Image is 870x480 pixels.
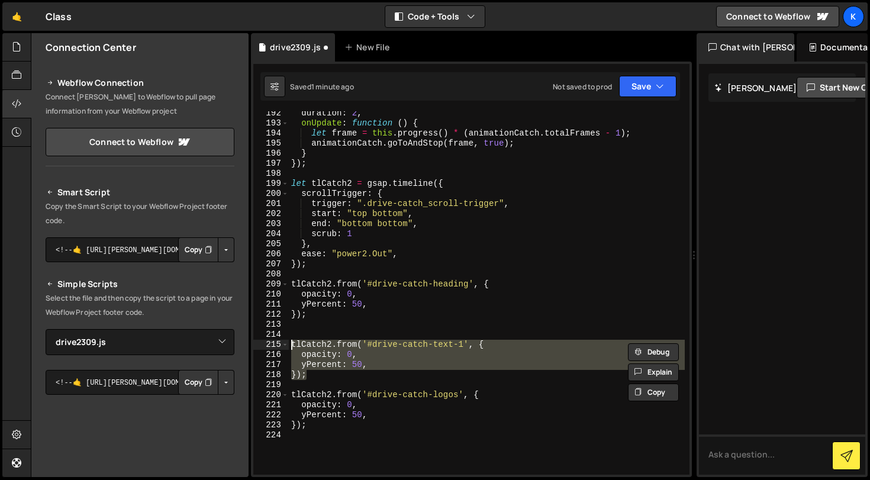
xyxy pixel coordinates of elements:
[290,82,354,92] div: Saved
[253,340,289,350] div: 215
[2,2,31,31] a: 🤙
[253,380,289,390] div: 219
[46,41,136,54] h2: Connection Center
[46,291,234,320] p: Select the file and then copy the script to a page in your Webflow Project footer code.
[843,6,864,27] a: K
[253,189,289,199] div: 200
[46,90,234,118] p: Connect [PERSON_NAME] to Webflow to pull page information from your Webflow project
[253,370,289,380] div: 218
[628,343,679,361] button: Debug
[46,277,234,291] h2: Simple Scripts
[270,41,321,53] div: drive2309.js
[253,320,289,330] div: 213
[253,219,289,229] div: 203
[714,82,797,94] h2: [PERSON_NAME]
[253,259,289,269] div: 207
[716,6,839,27] a: Connect to Webflow
[553,82,612,92] div: Not saved to prod
[46,185,234,199] h2: Smart Script
[253,299,289,310] div: 211
[253,149,289,159] div: 196
[253,310,289,320] div: 212
[253,108,289,118] div: 192
[253,410,289,420] div: 222
[385,6,485,27] button: Code + Tools
[46,370,234,395] textarea: <!--🤙 [URL][PERSON_NAME][DOMAIN_NAME]> <script>document.addEventListener("DOMContentLoaded", func...
[253,138,289,149] div: 195
[46,237,234,262] textarea: <!--🤙 [URL][PERSON_NAME][DOMAIN_NAME]> <script>document.addEventListener("DOMContentLoaded", func...
[253,239,289,249] div: 205
[178,237,234,262] div: Button group with nested dropdown
[311,82,354,92] div: 1 minute ago
[253,249,289,259] div: 206
[253,209,289,219] div: 202
[253,330,289,340] div: 214
[253,420,289,430] div: 223
[619,76,676,97] button: Save
[46,199,234,228] p: Copy the Smart Script to your Webflow Project footer code.
[253,118,289,128] div: 193
[253,289,289,299] div: 210
[253,199,289,209] div: 201
[253,350,289,360] div: 216
[253,159,289,169] div: 197
[178,237,218,262] button: Copy
[253,179,289,189] div: 199
[46,128,234,156] a: Connect to Webflow
[253,279,289,289] div: 209
[178,370,218,395] button: Copy
[253,229,289,239] div: 204
[253,360,289,370] div: 217
[46,76,234,90] h2: Webflow Connection
[628,363,679,381] button: Explain
[253,430,289,440] div: 224
[46,9,72,24] div: Class
[178,370,234,395] div: Button group with nested dropdown
[253,269,289,279] div: 208
[697,33,794,62] div: Chat with [PERSON_NAME]
[628,384,679,401] button: Copy
[253,128,289,138] div: 194
[253,169,289,179] div: 198
[253,390,289,400] div: 220
[253,400,289,410] div: 221
[797,33,868,62] div: Documentation
[344,41,394,53] div: New File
